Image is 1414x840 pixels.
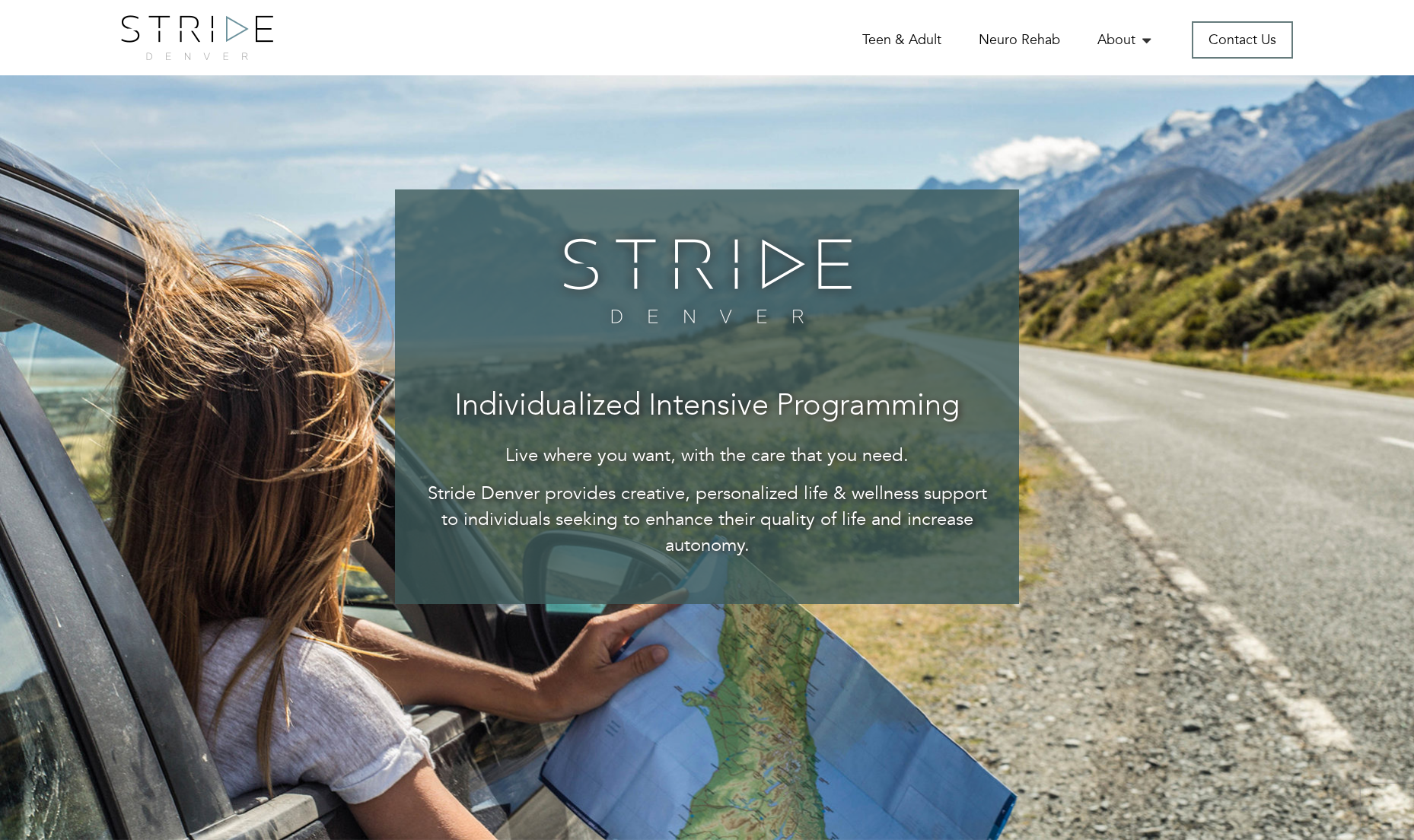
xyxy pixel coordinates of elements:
a: About [1097,30,1154,49]
p: Live where you want, with the care that you need. [425,443,989,469]
a: Neuro Rehab [979,30,1060,49]
a: Teen & Adult [862,30,941,49]
h3: Individualized Intensive Programming [425,390,989,424]
p: Stride Denver provides creative, personalized life & wellness support to individuals seeking to e... [425,481,989,559]
img: banner-logo.png [553,228,861,334]
img: logo.png [121,15,273,60]
a: Contact Us [1192,21,1293,59]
